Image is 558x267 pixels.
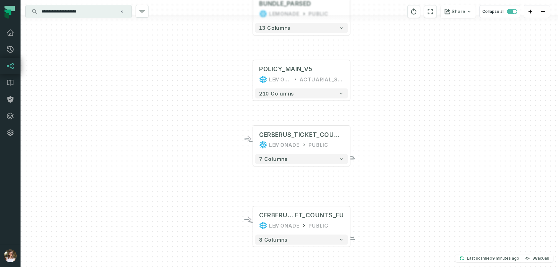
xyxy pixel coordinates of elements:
[259,237,287,243] span: 8 columns
[455,254,553,262] button: Last scanned[DATE] 2:51:38 PM98ac6ab
[295,211,344,219] span: ET_COUNTS_EU
[269,221,299,229] div: LEMONADE
[259,65,312,73] div: POLICY_MAIN_V5
[269,75,291,83] div: LEMONADE
[532,256,549,260] h4: 98ac6ab
[524,5,537,18] button: zoom in
[244,139,357,159] g: Edge from ce5819727b10239443f2b2f86533ca9b to ce5819727b10239443f2b2f86533ca9b
[300,75,344,83] div: ACTUARIAL_SCIENCE
[537,5,550,18] button: zoom out
[4,249,17,262] img: avatar of Sharon Lifchitz
[259,90,294,96] span: 210 columns
[259,131,344,139] div: CERBERUS_TICKET_COUNTS
[119,8,125,15] button: Clear search query
[441,5,476,18] button: Share
[479,5,520,18] button: Collapse all
[269,141,299,149] div: LEMONADE
[309,141,328,149] div: PUBLIC
[259,25,290,31] span: 13 columns
[259,211,344,219] div: CERBERUS_TICKET_COUNTS_EU
[309,221,328,229] div: PUBLIC
[244,220,357,240] g: Edge from a38aaf982094b3e9ce0e514b1dd727e3 to a38aaf982094b3e9ce0e514b1dd727e3
[259,211,295,219] span: CERBERUS_TICK
[492,256,519,261] relative-time: Sep 10, 2025, 2:51 PM GMT+2
[467,255,519,262] p: Last scanned
[259,156,287,162] span: 7 columns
